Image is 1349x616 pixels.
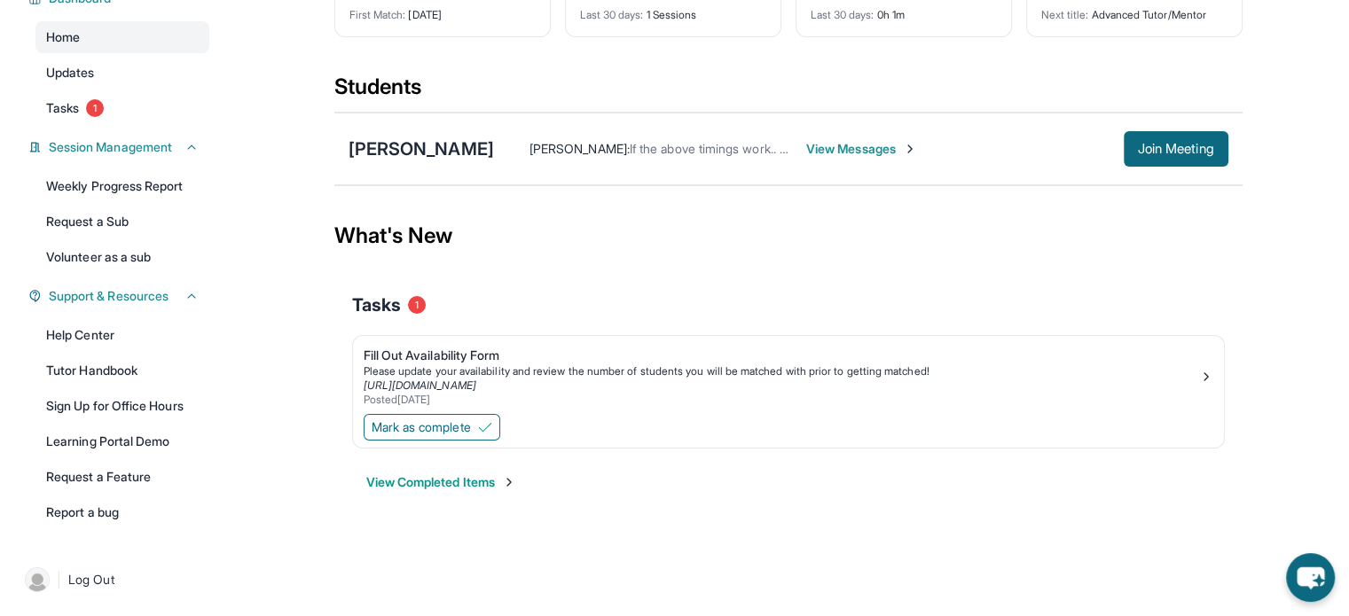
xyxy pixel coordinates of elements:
span: | [57,569,61,590]
span: First Match : [349,8,406,21]
a: Request a Sub [35,206,209,238]
span: Tasks [352,292,401,317]
span: Mark as complete [372,418,471,436]
a: Updates [35,57,209,89]
a: Volunteer as a sub [35,241,209,273]
span: Join Meeting [1138,144,1214,154]
div: Posted [DATE] [364,393,1199,407]
a: Home [35,21,209,53]
a: Tutor Handbook [35,355,209,386]
button: Session Management [42,138,199,156]
button: Support & Resources [42,287,199,305]
span: 1 [408,296,426,314]
span: Updates [46,64,95,82]
span: Last 30 days : [580,8,644,21]
button: View Completed Items [366,473,516,491]
a: Fill Out Availability FormPlease update your availability and review the number of students you w... [353,336,1224,410]
a: Request a Feature [35,461,209,493]
a: Tasks1 [35,92,209,124]
span: Home [46,28,80,46]
a: [URL][DOMAIN_NAME] [364,378,476,392]
a: Weekly Progress Report [35,170,209,202]
span: Last 30 days : [811,8,874,21]
span: Session Management [49,138,172,156]
a: Report a bug [35,496,209,528]
div: Students [334,73,1243,112]
img: user-img [25,567,50,592]
a: Help Center [35,319,209,351]
span: 1 [86,99,104,117]
img: Mark as complete [478,420,492,434]
div: What's New [334,197,1243,275]
span: Tasks [46,99,79,117]
button: chat-button [1286,553,1335,602]
span: View Messages [806,140,917,158]
div: [PERSON_NAME] [349,136,494,161]
div: Please update your availability and review the number of students you will be matched with prior ... [364,364,1199,378]
a: |Log Out [18,560,209,599]
a: Sign Up for Office Hours [35,390,209,422]
button: Join Meeting [1124,131,1228,167]
span: Support & Resources [49,287,169,305]
span: Next title : [1041,8,1089,21]
div: Fill Out Availability Form [364,347,1199,364]
span: Log Out [68,571,114,589]
span: If the above timings work.. we will meet for the first class [DATE] at 6.30–7.30 pm [630,141,1081,156]
img: Chevron-Right [903,142,917,156]
button: Mark as complete [364,414,500,441]
span: [PERSON_NAME] : [529,141,630,156]
a: Learning Portal Demo [35,425,209,457]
